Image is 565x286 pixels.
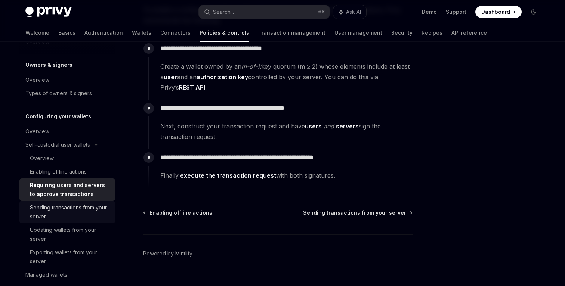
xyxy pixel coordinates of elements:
div: Updating wallets from your server [30,226,111,243]
span: Enabling offline actions [149,209,212,217]
a: Dashboard [475,6,522,18]
h5: Configuring your wallets [25,112,91,121]
a: Types of owners & signers [19,87,115,100]
div: Overview [25,127,49,136]
div: Overview [30,154,54,163]
a: Powered by Mintlify [143,250,192,257]
a: REST API [179,84,205,91]
a: servers [336,122,359,130]
button: Search...⌘K [199,5,330,19]
div: Managed wallets [25,270,67,279]
span: Create a wallet owned by an key quorum (m ≥ 2) whose elements include at least a and an controlle... [160,61,412,93]
span: Sending transactions from your server [303,209,406,217]
a: Overview [19,73,115,87]
div: Requiring users and servers to approve transactions [30,181,111,199]
a: users [305,122,322,130]
strong: authorization key [197,73,248,81]
a: Overview [19,152,115,165]
span: ⌘ K [317,9,325,15]
a: Connectors [160,24,191,42]
span: Dashboard [481,8,510,16]
a: Enabling offline actions [19,165,115,178]
div: Sending transactions from your server [30,203,111,221]
a: Policies & controls [200,24,249,42]
a: Security [391,24,413,42]
span: Ask AI [346,8,361,16]
em: and [324,122,334,130]
a: Recipes [422,24,442,42]
em: m-of-k [241,63,261,70]
a: Sending transactions from your server [19,201,115,223]
a: User management [334,24,382,42]
a: Exporting wallets from your server [19,246,115,268]
button: Toggle dark mode [528,6,540,18]
a: Demo [422,8,437,16]
div: Exporting wallets from your server [30,248,111,266]
button: Ask AI [333,5,366,19]
a: Sending transactions from your server [303,209,412,217]
a: Updating wallets from your server [19,223,115,246]
a: Support [446,8,466,16]
a: Basics [58,24,75,42]
a: Transaction management [258,24,325,42]
a: execute the transaction request [180,172,276,180]
div: Types of owners & signers [25,89,92,98]
span: Next, construct your transaction request and have sign the transaction request. [160,121,412,142]
h5: Owners & signers [25,60,72,69]
div: Self-custodial user wallets [25,140,90,149]
div: Search... [213,7,234,16]
strong: user [164,73,177,81]
a: Enabling offline actions [144,209,212,217]
a: Managed wallets [19,268,115,282]
a: Wallets [132,24,151,42]
div: Overview [25,75,49,84]
span: Finally, with both signatures. [160,170,412,181]
a: API reference [451,24,487,42]
img: dark logo [25,7,72,17]
a: Overview [19,125,115,138]
a: Requiring users and servers to approve transactions [19,178,115,201]
a: Welcome [25,24,49,42]
div: Enabling offline actions [30,167,87,176]
a: Authentication [84,24,123,42]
